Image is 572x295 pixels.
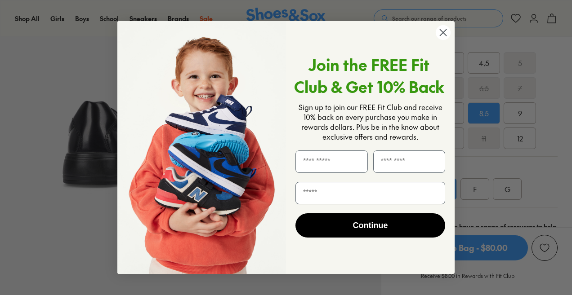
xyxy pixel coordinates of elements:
[435,25,451,40] button: Close dialog
[294,53,444,97] span: Join the FREE Fit Club & Get 10% Back
[373,150,446,173] input: Last Name
[117,21,286,274] img: 4cfae6ee-cc04-4748-8098-38ce7ef14282.png
[295,182,445,204] input: Email
[295,150,368,173] input: First Name
[299,102,442,141] span: Sign up to join our FREE Fit Club and receive 10% back on every purchase you make in rewards doll...
[295,213,445,238] button: Continue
